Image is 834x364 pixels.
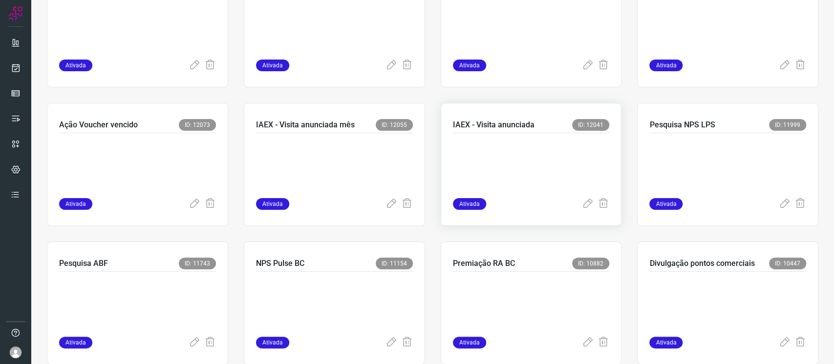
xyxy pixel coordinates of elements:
p: Pesquisa NPS LPS [649,119,715,131]
span: ID: 12073 [179,119,216,131]
img: Logo [8,6,23,20]
span: Ativada [649,198,683,210]
span: Ativada [256,198,289,210]
p: Pesquisa ABF [59,258,108,269]
span: ID: 12041 [572,119,609,131]
span: ID: 10447 [769,258,806,269]
span: Ativada [649,337,683,348]
span: Ativada [453,60,486,71]
span: Ativada [59,337,92,348]
p: Divulgação pontos comerciais [649,258,754,269]
span: ID: 11743 [179,258,216,269]
span: ID: 12055 [376,119,413,131]
p: NPS Pulse BC [256,258,304,269]
p: IAEX - Visita anunciada [453,119,535,131]
img: avatar-user-boy.jpg [10,346,21,358]
p: IAEX - Visita anunciada mês [256,119,355,131]
span: ID: 11999 [769,119,806,131]
p: Premiação RA BC [453,258,515,269]
span: Ativada [453,198,486,210]
span: Ativada [453,337,486,348]
span: Ativada [256,60,289,71]
span: ID: 11154 [376,258,413,269]
p: Ação Voucher vencido [59,119,138,131]
span: Ativada [59,60,92,71]
span: ID: 10882 [572,258,609,269]
span: Ativada [649,60,683,71]
span: Ativada [256,337,289,348]
span: Ativada [59,198,92,210]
